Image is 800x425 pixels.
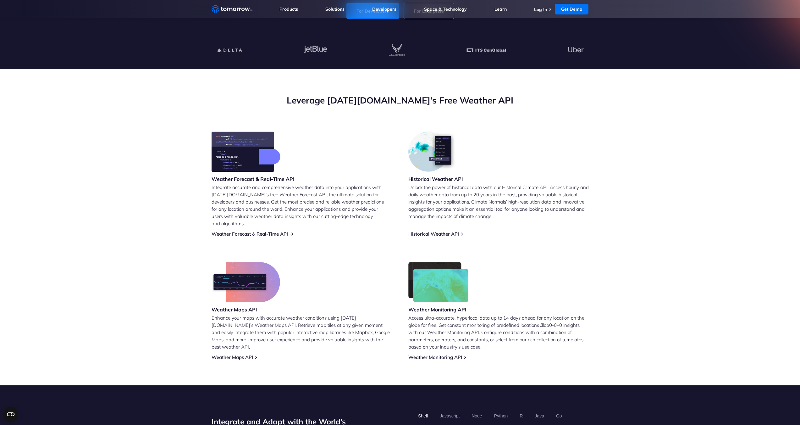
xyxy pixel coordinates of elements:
[408,314,589,350] p: Access ultra-accurate, hyperlocal data up to 14 days ahead for any location on the globe for free...
[494,6,507,12] a: Learn
[212,354,253,360] a: Weather Maps API
[408,231,459,237] a: Historical Weather API
[532,411,546,421] button: Java
[534,7,547,12] a: Log In
[408,176,463,182] h3: Historical Weather API
[416,411,430,421] button: Shell
[469,411,484,421] button: Node
[212,314,392,350] p: Enhance your maps with accurate weather conditions using [DATE][DOMAIN_NAME]’s Weather Maps API. ...
[372,6,396,12] a: Developers
[424,6,467,12] a: Space & Technology
[325,6,345,12] a: Solutions
[408,354,462,360] a: Weather Monitoring API
[492,411,510,421] button: Python
[408,184,589,220] p: Unlock the power of historical data with our Historical Climate API. Access hourly and daily weat...
[554,411,564,421] button: Go
[3,407,18,422] button: Open CMP widget
[555,4,588,14] a: Get Demo
[212,306,280,313] h3: Weather Maps API
[212,94,589,106] h2: Leverage [DATE][DOMAIN_NAME]’s Free Weather API
[212,231,288,237] a: Weather Forecast & Real-Time API
[212,184,392,227] p: Integrate accurate and comprehensive weather data into your applications with [DATE][DOMAIN_NAME]...
[212,4,252,14] a: Home link
[438,411,462,421] button: Javascript
[517,411,525,421] button: R
[212,176,295,182] h3: Weather Forecast & Real-Time API
[279,6,298,12] a: Products
[408,306,469,313] h3: Weather Monitoring API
